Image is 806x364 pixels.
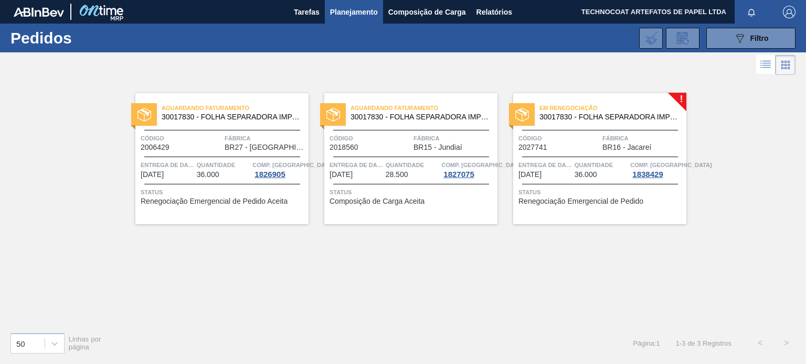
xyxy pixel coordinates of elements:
font: Registros [703,339,731,347]
font: Código [141,135,164,141]
font: [DATE] [330,170,353,179]
span: 36.000 [197,171,219,179]
font: Composição de Carga [388,8,466,16]
div: Visão em Lista [756,55,776,75]
a: statusAguardando Faturamento30017830 - FOLHA SEPARADORA IMPERMEÁVELCódigo2018560FábricaBR15 - Jun... [309,93,497,224]
a: Comp. [GEOGRAPHIC_DATA]1826905 [252,160,306,179]
font: Fábrica [225,135,251,141]
span: 30017830 - FOLHA SEPARADORA IMPERMEÁVEL [162,113,300,121]
font: BR16 - Jacareí [602,143,651,151]
font: 1826905 [254,170,285,179]
span: Fábrica [413,133,495,144]
span: Código [141,133,222,144]
span: Fábrica [602,133,684,144]
span: Comp. Carga [252,160,334,170]
span: 28.500 [386,171,408,179]
span: Quantidade [575,160,628,170]
a: statusAguardando Faturamento30017830 - FOLHA SEPARADORA IMPERMEÁVELCódigo2006429FábricaBR27 - [GE... [120,93,309,224]
font: 36.000 [197,170,219,179]
span: 25/09/2025 [141,171,164,179]
span: Renegociação Emergencial de Pedido [518,197,643,205]
span: 30017830 - FOLHA SEPARADORA IMPERMEÁVEL [539,113,678,121]
img: status [326,108,340,122]
img: Sair [783,6,796,18]
font: Comp. [GEOGRAPHIC_DATA] [252,162,334,168]
span: Entrega de dados [518,160,572,170]
span: Status [141,187,306,197]
font: Em renegociação [539,105,598,111]
font: Quantidade [197,162,235,168]
font: 28.500 [386,170,408,179]
button: Notificações [735,5,768,19]
button: > [773,330,800,356]
font: Comp. [GEOGRAPHIC_DATA] [630,162,712,168]
span: Renegociação Emergencial de Pedido Aceita [141,197,288,205]
font: Filtro [750,34,769,42]
font: Código [330,135,353,141]
div: Solicitação de Revisão de Pedidos [666,28,699,49]
font: 30017830 - FOLHA SEPARADORA IMPERMEÁVEL [539,113,710,121]
font: 1 [676,339,680,347]
button: Filtro [706,28,796,49]
img: status [137,108,151,122]
span: Em renegociação [539,103,686,113]
span: Código [330,133,411,144]
button: < [747,330,773,356]
span: Comp. Carga [630,160,712,170]
div: Importar Negociações dos Pedidos [639,28,663,49]
div: Visão em Cards [776,55,796,75]
span: 2006429 [141,144,169,151]
font: Código [518,135,542,141]
font: Composição de Carga Aceita [330,197,425,205]
font: Aguardando Faturamento [162,105,249,111]
span: Comp. Carga [441,160,523,170]
img: TNhmsLtSVTkK8tSr43FrP2fwEKptu5GPRR3wAAAABJRU5ErkJggg== [14,7,64,17]
font: 3 [682,339,685,347]
font: Status [141,189,163,195]
font: Pedidos [10,29,72,47]
font: 2018560 [330,143,358,151]
font: Entrega de dados [141,162,201,168]
font: 30017830 - FOLHA SEPARADORA IMPERMEÁVEL [162,113,332,121]
span: 2027741 [518,144,547,151]
a: Comp. [GEOGRAPHIC_DATA]1827075 [441,160,495,179]
font: [DATE] [141,170,164,179]
font: Entrega de dados [330,162,390,168]
span: Entrega de dados [330,160,383,170]
font: Relatórios [476,8,512,16]
font: TECHNOCOAT ARTEFATOS DE PAPEL LTDA [581,8,726,16]
span: Composição de Carga Aceita [330,197,425,205]
span: 2018560 [330,144,358,151]
font: Planejamento [330,8,378,16]
img: status [515,108,529,122]
font: Renegociação Emergencial de Pedido [518,197,643,205]
span: 27/10/2025 [518,171,542,179]
span: BR16 - Jacareí [602,144,651,151]
font: Renegociação Emergencial de Pedido Aceita [141,197,288,205]
font: Quantidade [575,162,613,168]
font: Comp. [GEOGRAPHIC_DATA] [441,162,523,168]
span: 36.000 [575,171,597,179]
span: 30017830 - FOLHA SEPARADORA IMPERMEÁVEL [351,113,489,121]
font: Linhas por página [69,335,101,351]
span: Aguardando Faturamento [351,103,497,113]
a: Comp. [GEOGRAPHIC_DATA]1838429 [630,160,684,179]
font: BR15 - Jundiaí [413,143,462,151]
font: Entrega de dados [518,162,579,168]
font: 1 [656,339,660,347]
span: Código [518,133,600,144]
span: Quantidade [197,160,250,170]
font: 3 [697,339,701,347]
font: 2027741 [518,143,547,151]
font: Status [518,189,540,195]
font: > [784,338,789,347]
span: Fábrica [225,133,306,144]
font: - [680,339,682,347]
font: 1827075 [443,170,474,179]
span: Status [330,187,495,197]
font: 2006429 [141,143,169,151]
font: 1838429 [632,170,663,179]
font: de [687,339,695,347]
span: 07/10/2025 [330,171,353,179]
font: BR27 - [GEOGRAPHIC_DATA] [225,143,326,151]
